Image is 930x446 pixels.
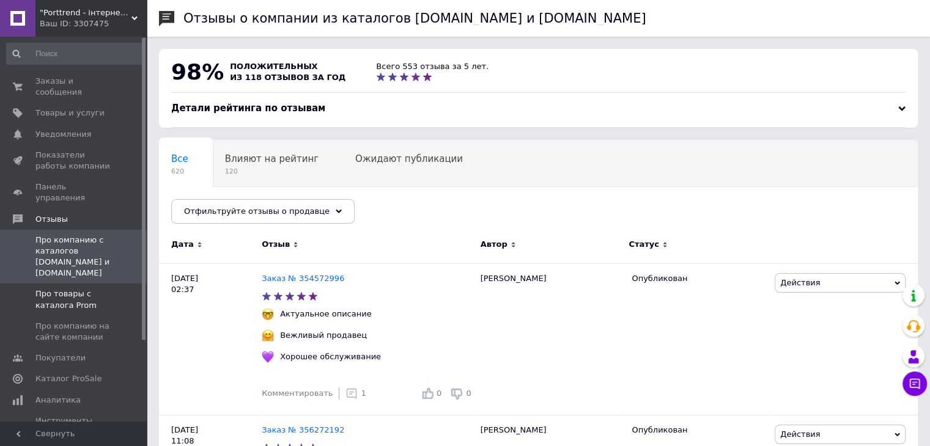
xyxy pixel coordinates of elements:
[171,59,224,84] span: 98%
[345,387,366,400] div: 1
[159,263,262,415] div: [DATE] 02:37
[35,108,105,119] span: Товары и услуги
[225,167,319,176] span: 120
[230,73,345,82] span: из 118 отзывов за год
[183,11,646,26] h1: Отзывы о компании из каталогов [DOMAIN_NAME] и [DOMAIN_NAME]
[35,415,113,437] span: Инструменты вебмастера и SEO
[40,18,147,29] div: Ваш ID: 3307475
[40,7,131,18] span: "Porttrend - інтернет магазин приємних подарунків"
[171,102,906,115] div: Детали рейтинга по отзывам
[35,353,86,364] span: Покупатели
[171,153,188,164] span: Все
[230,62,317,71] span: положительных
[35,288,113,310] span: Про товары с каталога Prom
[184,207,330,216] span: Отфильтруйте отзывы о продавце
[35,395,81,406] span: Аналитика
[902,371,927,396] button: Чат с покупателем
[35,129,91,140] span: Уведомления
[780,430,820,439] span: Действия
[262,308,274,320] img: :nerd_face:
[159,187,328,233] div: Опубликованы без комментария
[262,351,274,363] img: :purple_heart:
[481,239,507,250] span: Автор
[171,239,194,250] span: Дата
[780,278,820,287] span: Действия
[171,103,325,114] span: Детали рейтинга по отзывам
[355,153,463,164] span: Ожидают публикации
[632,425,766,436] div: Опубликован
[35,150,113,172] span: Показатели работы компании
[171,200,304,211] span: Опубликованы без комме...
[35,181,113,203] span: Панель управления
[277,351,384,362] div: Хорошее обслуживание
[277,330,370,341] div: Вежливый продавец
[35,235,113,279] span: Про компанию с каталогов [DOMAIN_NAME] и [DOMAIN_NAME]
[262,274,344,283] a: Заказ № 354572996
[437,389,441,398] span: 0
[466,389,471,398] span: 0
[262,239,290,250] span: Отзыв
[474,263,626,415] div: [PERSON_NAME]
[376,61,489,72] div: Всего 553 отзыва за 5 лет.
[262,425,344,434] a: Заказ № 356272192
[225,153,319,164] span: Влияют на рейтинг
[262,329,274,342] img: :hugging_face:
[35,76,113,98] span: Заказы и сообщения
[262,388,333,399] div: Комментировать
[277,309,375,320] div: Актуальное описание
[361,389,366,398] span: 1
[171,167,188,176] span: 620
[35,214,68,225] span: Отзывы
[35,321,113,343] span: Про компанию на сайте компании
[6,43,144,65] input: Поиск
[35,373,101,384] span: Каталог ProSale
[262,389,333,398] span: Комментировать
[632,273,766,284] div: Опубликован
[629,239,659,250] span: Статус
